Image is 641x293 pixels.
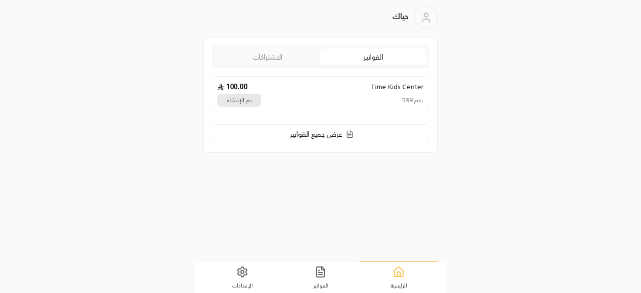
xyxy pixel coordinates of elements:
[232,282,253,289] span: الإعدادات
[371,82,424,92] p: Time Kids Center
[313,282,329,289] span: الفواتير
[212,76,429,112] a: Time Kids Center100.00 رقم 599تم الإنشاء
[217,82,247,92] p: 100.00
[227,97,252,103] span: تم الإنشاء
[212,124,429,144] a: عرض جميع الفواتير
[360,261,438,293] a: الرئيسية
[392,10,409,22] h2: حياك
[320,48,427,66] a: الفواتير
[402,96,424,104] span: رقم 599
[281,262,360,293] a: الفواتير
[391,282,407,289] span: الرئيسية
[214,49,320,65] a: الاشتراكات
[203,262,281,293] a: الإعدادات
[290,129,343,139] p: عرض جميع الفواتير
